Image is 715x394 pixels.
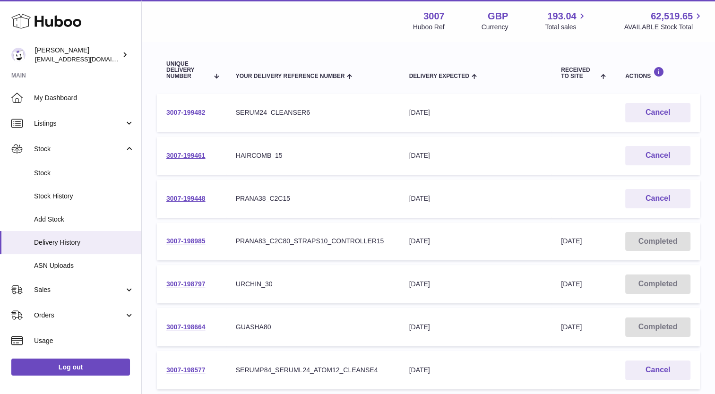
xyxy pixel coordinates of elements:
[409,366,543,375] div: [DATE]
[561,280,582,288] span: [DATE]
[561,237,582,245] span: [DATE]
[409,73,469,79] span: Delivery Expected
[166,280,206,288] a: 3007-198797
[34,336,134,345] span: Usage
[34,311,124,320] span: Orders
[236,237,390,246] div: PRANA83_C2C80_STRAPS10_CONTROLLER15
[409,151,543,160] div: [DATE]
[166,237,206,245] a: 3007-198985
[423,10,445,23] strong: 3007
[34,119,124,128] span: Listings
[166,366,206,374] a: 3007-198577
[166,152,206,159] a: 3007-199461
[625,67,690,79] div: Actions
[624,10,704,32] a: 62,519.65 AVAILABLE Stock Total
[166,61,208,80] span: Unique Delivery Number
[409,194,543,203] div: [DATE]
[625,360,690,380] button: Cancel
[166,195,206,202] a: 3007-199448
[34,285,124,294] span: Sales
[624,23,704,32] span: AVAILABLE Stock Total
[11,48,26,62] img: bevmay@maysama.com
[236,280,390,289] div: URCHIN_30
[488,10,508,23] strong: GBP
[11,359,130,376] a: Log out
[34,215,134,224] span: Add Stock
[409,237,543,246] div: [DATE]
[35,55,139,63] span: [EMAIL_ADDRESS][DOMAIN_NAME]
[34,145,124,154] span: Stock
[236,194,390,203] div: PRANA38_C2C15
[413,23,445,32] div: Huboo Ref
[236,108,390,117] div: SERUM24_CLEANSER6
[409,108,543,117] div: [DATE]
[561,67,598,79] span: Received to Site
[482,23,508,32] div: Currency
[545,23,587,32] span: Total sales
[34,169,134,178] span: Stock
[236,151,390,160] div: HAIRCOMB_15
[651,10,693,23] span: 62,519.65
[409,280,543,289] div: [DATE]
[34,192,134,201] span: Stock History
[409,323,543,332] div: [DATE]
[625,146,690,165] button: Cancel
[545,10,587,32] a: 193.04 Total sales
[34,261,134,270] span: ASN Uploads
[236,73,345,79] span: Your Delivery Reference Number
[547,10,576,23] span: 193.04
[561,323,582,331] span: [DATE]
[34,238,134,247] span: Delivery History
[625,189,690,208] button: Cancel
[625,103,690,122] button: Cancel
[236,366,390,375] div: SERUMP84_SERUML24_ATOM12_CLEANSE4
[166,109,206,116] a: 3007-199482
[34,94,134,103] span: My Dashboard
[35,46,120,64] div: [PERSON_NAME]
[166,323,206,331] a: 3007-198664
[236,323,390,332] div: GUASHA80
